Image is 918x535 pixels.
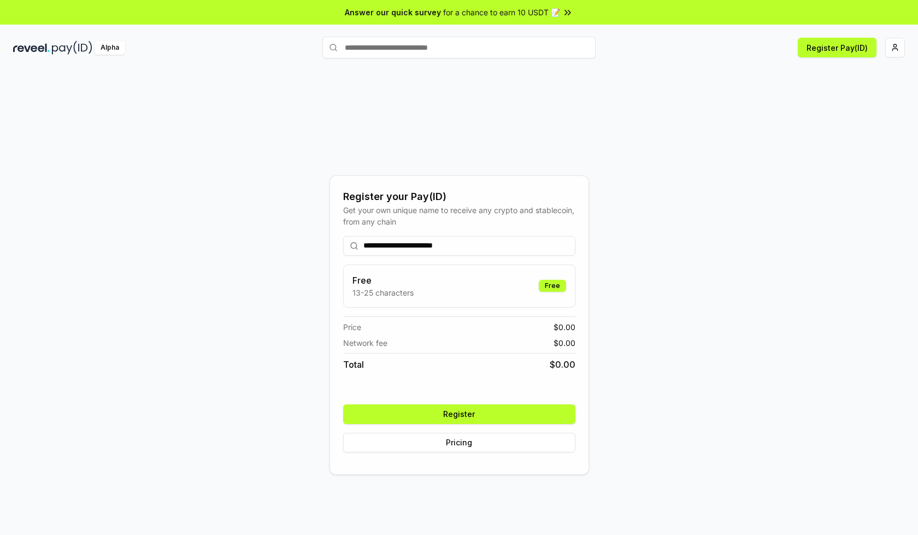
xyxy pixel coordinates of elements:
p: 13-25 characters [352,287,414,298]
span: Network fee [343,337,387,349]
div: Get your own unique name to receive any crypto and stablecoin, from any chain [343,204,575,227]
span: Answer our quick survey [345,7,441,18]
button: Register [343,404,575,424]
span: $ 0.00 [554,337,575,349]
span: $ 0.00 [550,358,575,371]
img: reveel_dark [13,41,50,55]
div: Register your Pay(ID) [343,189,575,204]
h3: Free [352,274,414,287]
span: Price [343,321,361,333]
span: $ 0.00 [554,321,575,333]
span: Total [343,358,364,371]
img: pay_id [52,41,92,55]
button: Pricing [343,433,575,452]
button: Register Pay(ID) [798,38,876,57]
div: Free [539,280,566,292]
div: Alpha [95,41,125,55]
span: for a chance to earn 10 USDT 📝 [443,7,560,18]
